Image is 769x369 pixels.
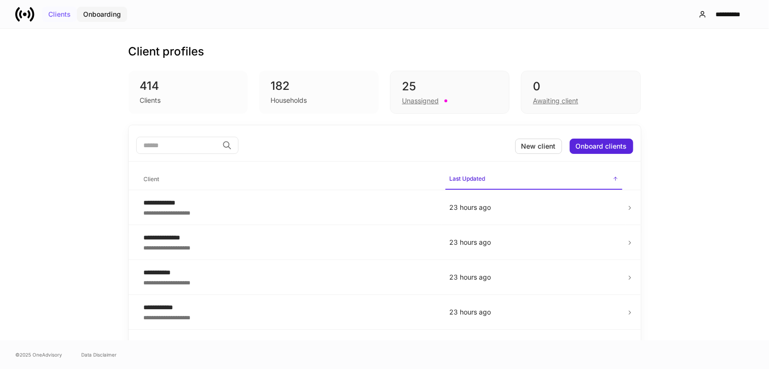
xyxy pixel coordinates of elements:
[402,79,498,94] div: 25
[402,96,439,106] div: Unassigned
[390,71,509,114] div: 25Unassigned
[449,174,485,183] h6: Last Updated
[576,143,627,150] div: Onboard clients
[271,96,307,105] div: Households
[521,143,556,150] div: New client
[140,170,438,189] span: Client
[271,78,367,94] div: 182
[515,139,562,154] button: New client
[144,174,160,184] h6: Client
[449,307,618,317] p: 23 hours ago
[129,44,205,59] h3: Client profiles
[140,96,161,105] div: Clients
[83,11,121,18] div: Onboarding
[445,169,622,190] span: Last Updated
[140,78,237,94] div: 414
[570,139,633,154] button: Onboard clients
[77,7,127,22] button: Onboarding
[533,96,578,106] div: Awaiting client
[449,238,618,247] p: 23 hours ago
[449,203,618,212] p: 23 hours ago
[533,79,628,94] div: 0
[81,351,117,358] a: Data Disclaimer
[449,272,618,282] p: 23 hours ago
[42,7,77,22] button: Clients
[48,11,71,18] div: Clients
[15,351,62,358] span: © 2025 OneAdvisory
[521,71,640,114] div: 0Awaiting client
